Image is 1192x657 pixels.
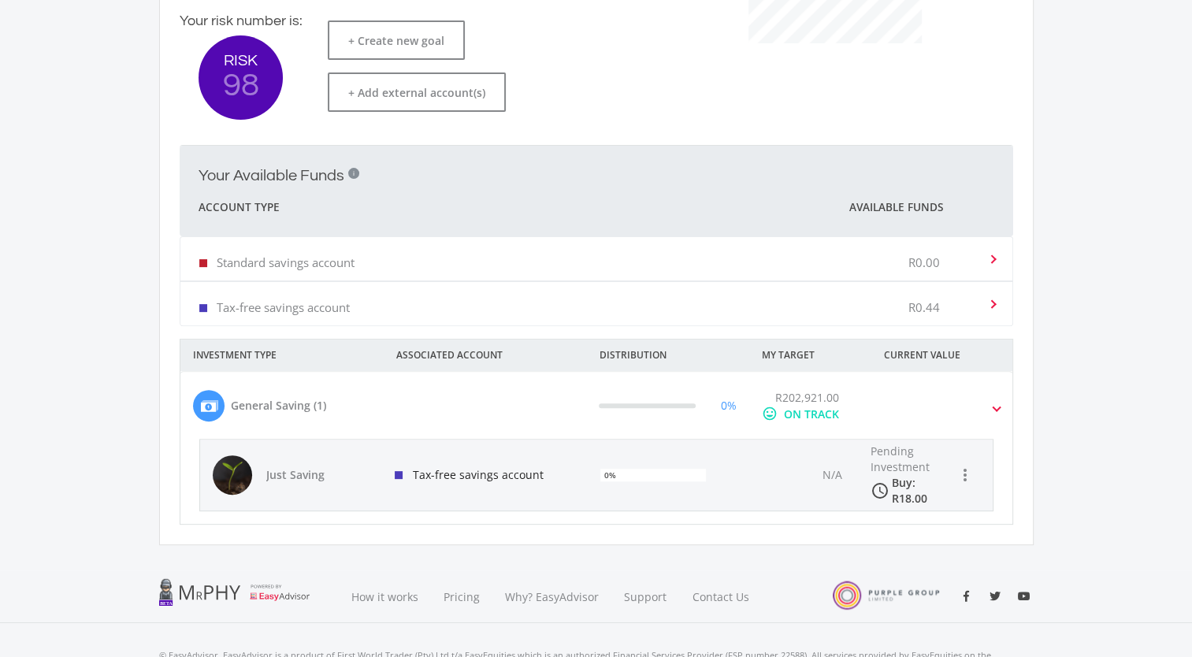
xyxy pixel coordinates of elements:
div: Tax-free savings account [382,440,589,510]
span: Available Funds [849,199,943,215]
div: i [348,168,359,179]
button: + Add external account(s) [328,72,506,112]
div: Buy: R18.00 [892,475,953,507]
span: Pending Investment [870,444,929,474]
button: + Create new goal [328,20,465,60]
span: 98 [199,69,283,102]
button: RISK 98 [199,35,283,120]
i: more_vert [956,466,975,484]
button: more_vert [949,459,981,491]
span: RISK [199,53,283,69]
span: Account Type [199,198,280,217]
a: Contact Us [680,570,763,623]
span: R202,921.00 [775,390,839,405]
div: CURRENT VALUE [871,340,1034,371]
div: 0% [721,397,737,414]
mat-expansion-panel-header: General Saving (1) 0% R202,921.00 mood ON TRACK [180,372,1012,439]
mat-expansion-panel-header: Tax-free savings account R0.44 [180,282,1012,325]
p: R0.00 [908,254,940,270]
div: INVESTMENT TYPE [180,340,384,371]
a: How it works [339,570,431,623]
h2: Your Available Funds [199,166,344,185]
mat-expansion-panel-header: Standard savings account R0.00 [180,237,1012,280]
h4: Your risk number is: [180,13,303,30]
div: General Saving (1) 0% R202,921.00 mood ON TRACK [180,439,1012,524]
p: R0.44 [908,299,940,315]
a: Why? EasyAdvisor [492,570,611,623]
div: 0% [600,467,616,483]
div: DISTRIBUTION [587,340,749,371]
p: Tax-free savings account [217,299,350,315]
div: Your Available Funds i Account Type Available Funds [180,236,1013,326]
p: Standard savings account [217,254,355,270]
div: MY TARGET [749,340,871,371]
div: ASSOCIATED ACCOUNT [384,340,587,371]
mat-expansion-panel-header: Your Available Funds i Account Type Available Funds [180,146,1013,236]
a: Support [611,570,680,623]
div: ON TRACK [784,406,839,422]
span: Just Saving [266,467,377,483]
div: General Saving (1) [231,397,326,414]
i: mood [762,406,778,421]
a: Pricing [431,570,492,623]
i: access_time [870,481,889,500]
span: N/A [822,467,841,482]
